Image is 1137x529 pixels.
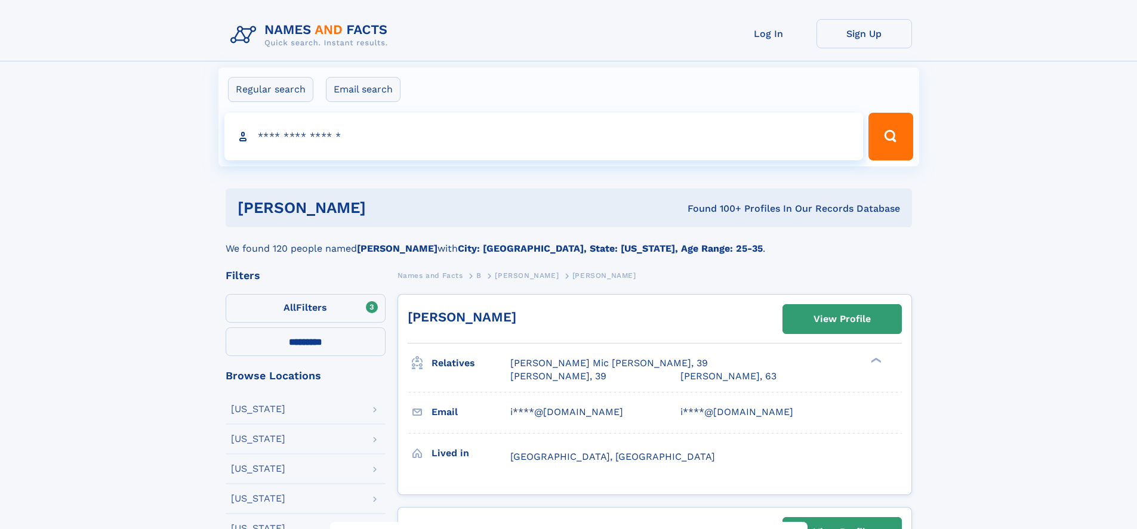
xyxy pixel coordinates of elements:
div: ❯ [868,357,882,364]
h3: Relatives [432,353,510,373]
div: [US_STATE] [231,464,285,474]
input: search input [224,113,864,160]
div: Browse Locations [226,370,386,381]
img: Logo Names and Facts [226,19,398,51]
label: Email search [326,77,400,102]
a: [PERSON_NAME], 63 [680,370,777,383]
h3: Lived in [432,443,510,463]
label: Regular search [228,77,313,102]
b: City: [GEOGRAPHIC_DATA], State: [US_STATE], Age Range: 25-35 [458,243,763,254]
label: Filters [226,294,386,323]
span: [PERSON_NAME] [572,271,636,280]
div: [US_STATE] [231,434,285,444]
button: Search Button [868,113,913,160]
a: Names and Facts [398,268,463,283]
span: [GEOGRAPHIC_DATA], [GEOGRAPHIC_DATA] [510,451,715,462]
span: [PERSON_NAME] [495,271,559,280]
span: All [284,302,296,313]
div: [US_STATE] [231,404,285,414]
div: Found 100+ Profiles In Our Records Database [526,202,900,215]
div: Filters [226,270,386,281]
a: [PERSON_NAME] [408,310,516,324]
h3: Email [432,402,510,422]
a: [PERSON_NAME], 39 [510,370,606,383]
div: [US_STATE] [231,494,285,503]
a: [PERSON_NAME] [495,268,559,283]
a: Log In [721,19,816,48]
a: B [476,268,482,283]
a: [PERSON_NAME] Mic [PERSON_NAME], 39 [510,357,708,370]
b: [PERSON_NAME] [357,243,437,254]
div: View Profile [814,305,871,333]
a: View Profile [783,305,901,333]
h1: [PERSON_NAME] [238,200,527,215]
span: B [476,271,482,280]
a: Sign Up [816,19,912,48]
div: We found 120 people named with . [226,227,912,256]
